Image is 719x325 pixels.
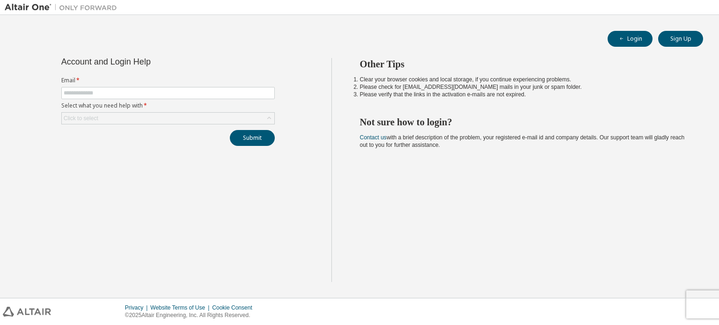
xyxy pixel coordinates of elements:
img: altair_logo.svg [3,307,51,317]
span: with a brief description of the problem, your registered e-mail id and company details. Our suppo... [360,134,685,148]
button: Login [608,31,653,47]
h2: Not sure how to login? [360,116,687,128]
button: Submit [230,130,275,146]
label: Select what you need help with [61,102,275,109]
li: Please verify that the links in the activation e-mails are not expired. [360,91,687,98]
img: Altair One [5,3,122,12]
a: Contact us [360,134,387,141]
div: Privacy [125,304,150,311]
label: Email [61,77,275,84]
button: Sign Up [658,31,703,47]
p: © 2025 Altair Engineering, Inc. All Rights Reserved. [125,311,258,319]
h2: Other Tips [360,58,687,70]
div: Click to select [62,113,274,124]
li: Clear your browser cookies and local storage, if you continue experiencing problems. [360,76,687,83]
div: Click to select [64,115,98,122]
div: Cookie Consent [212,304,257,311]
div: Account and Login Help [61,58,232,65]
div: Website Terms of Use [150,304,212,311]
li: Please check for [EMAIL_ADDRESS][DOMAIN_NAME] mails in your junk or spam folder. [360,83,687,91]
